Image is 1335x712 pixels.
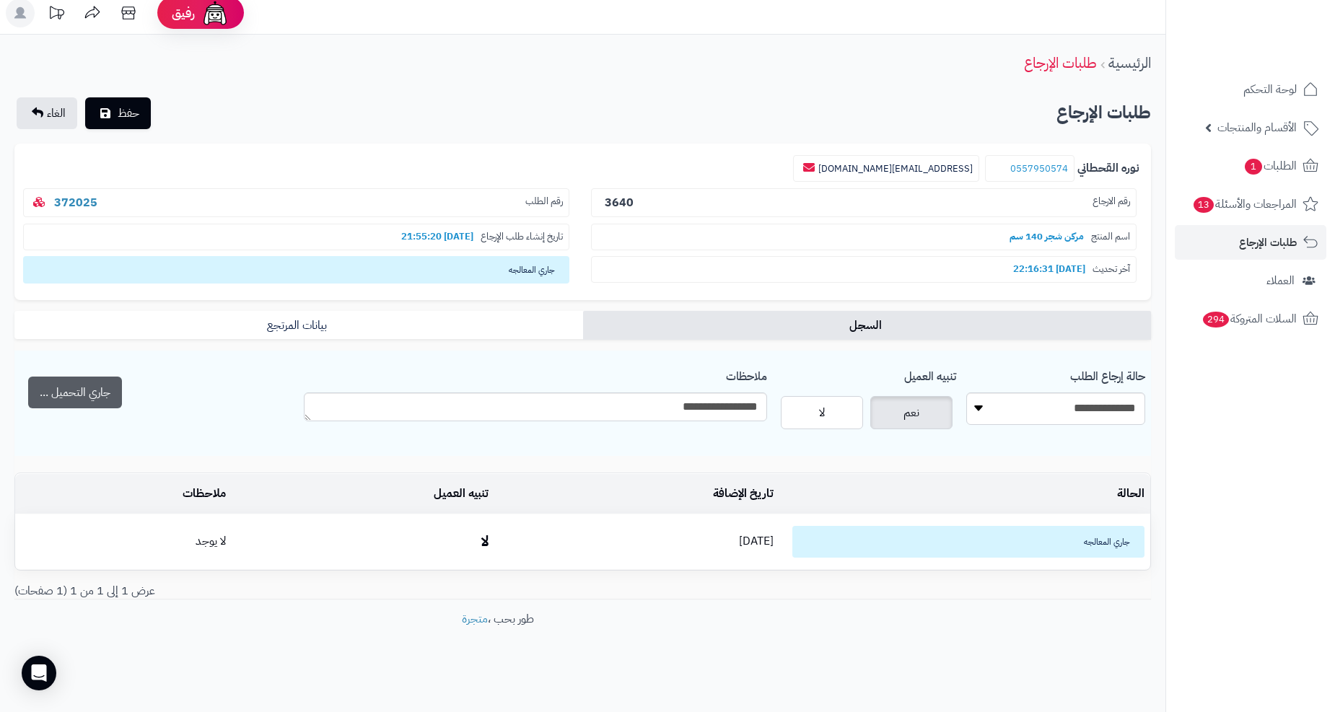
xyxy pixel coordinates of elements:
[1175,187,1326,221] a: المراجعات والأسئلة13
[1002,229,1091,243] b: مركن شجر 140 سم
[1108,52,1151,74] a: الرئيسية
[1091,230,1130,244] span: اسم المنتج
[1175,302,1326,336] a: السلات المتروكة294
[583,311,1152,340] a: السجل
[1175,263,1326,298] a: العملاء
[14,311,583,340] a: بيانات المرتجع
[1010,162,1068,175] a: 0557950574
[494,514,779,569] td: [DATE]
[1243,79,1297,100] span: لوحة التحكم
[1056,98,1151,128] h2: طلبات الإرجاع
[232,474,494,514] td: تنبيه العميل
[17,97,77,129] a: الغاء
[47,105,66,122] span: الغاء
[172,4,195,22] span: رفيق
[779,474,1150,514] td: الحالة
[1203,312,1229,328] span: 294
[1175,149,1326,183] a: الطلبات1
[1175,72,1326,107] a: لوحة التحكم
[1237,40,1321,71] img: logo-2.png
[1243,156,1297,176] span: الطلبات
[85,97,151,129] button: حفظ
[605,194,634,211] b: 3640
[481,530,489,552] b: لا
[1201,309,1297,329] span: السلات المتروكة
[481,230,563,244] span: تاريخ إنشاء طلب الإرجاع
[462,610,488,628] a: متجرة
[28,377,122,408] button: جاري التحميل ...
[819,404,825,421] span: لا
[15,514,232,569] td: لا يوجد
[1239,232,1297,252] span: طلبات الإرجاع
[1077,160,1139,177] b: نوره القحطاني
[903,404,919,421] span: نعم
[4,583,583,599] div: عرض 1 إلى 1 من 1 (1 صفحات)
[1070,362,1145,385] label: حالة إرجاع الطلب
[1175,225,1326,260] a: طلبات الإرجاع
[23,256,569,284] span: جاري المعالجه
[904,362,956,385] label: تنبيه العميل
[1217,118,1297,138] span: الأقسام والمنتجات
[1093,263,1130,276] span: آخر تحديث
[1194,197,1214,213] span: 13
[1192,194,1297,214] span: المراجعات والأسئلة
[118,105,139,122] span: حفظ
[726,362,767,385] label: ملاحظات
[792,526,1144,558] span: جاري المعالجه
[1006,262,1093,276] b: [DATE] 22:16:31
[15,474,232,514] td: ملاحظات
[1245,159,1262,175] span: 1
[1266,271,1295,291] span: العملاء
[494,474,779,514] td: تاريخ الإضافة
[22,656,56,690] div: Open Intercom Messenger
[1093,195,1130,211] span: رقم الارجاع
[394,229,481,243] b: [DATE] 21:55:20
[525,195,563,211] span: رقم الطلب
[54,194,97,211] a: 372025
[818,162,973,175] a: [EMAIL_ADDRESS][DOMAIN_NAME]
[1024,52,1097,74] a: طلبات الإرجاع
